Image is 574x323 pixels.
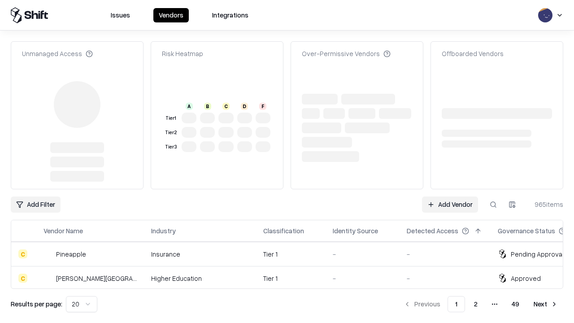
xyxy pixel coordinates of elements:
[151,274,249,283] div: Higher Education
[407,249,483,259] div: -
[207,8,254,22] button: Integrations
[56,249,86,259] div: Pineapple
[504,296,526,312] button: 49
[18,274,27,283] div: C
[241,103,248,110] div: D
[22,49,93,58] div: Unmanaged Access
[263,274,318,283] div: Tier 1
[18,249,27,258] div: C
[333,249,392,259] div: -
[442,49,504,58] div: Offboarded Vendors
[302,49,391,58] div: Over-Permissive Vendors
[527,200,563,209] div: 965 items
[263,226,304,236] div: Classification
[162,49,203,58] div: Risk Heatmap
[164,143,178,151] div: Tier 3
[43,249,52,258] img: Pineapple
[511,274,541,283] div: Approved
[398,296,563,312] nav: pagination
[186,103,193,110] div: A
[164,114,178,122] div: Tier 1
[43,226,83,236] div: Vendor Name
[151,249,249,259] div: Insurance
[204,103,211,110] div: B
[333,274,392,283] div: -
[528,296,563,312] button: Next
[105,8,135,22] button: Issues
[498,226,555,236] div: Governance Status
[407,226,458,236] div: Detected Access
[511,249,564,259] div: Pending Approval
[259,103,266,110] div: F
[422,196,478,213] a: Add Vendor
[467,296,485,312] button: 2
[222,103,230,110] div: C
[153,8,189,22] button: Vendors
[43,274,52,283] img: Reichman University
[407,274,483,283] div: -
[448,296,465,312] button: 1
[263,249,318,259] div: Tier 1
[56,274,137,283] div: [PERSON_NAME][GEOGRAPHIC_DATA]
[164,129,178,136] div: Tier 2
[151,226,176,236] div: Industry
[11,299,62,309] p: Results per page:
[333,226,378,236] div: Identity Source
[11,196,61,213] button: Add Filter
